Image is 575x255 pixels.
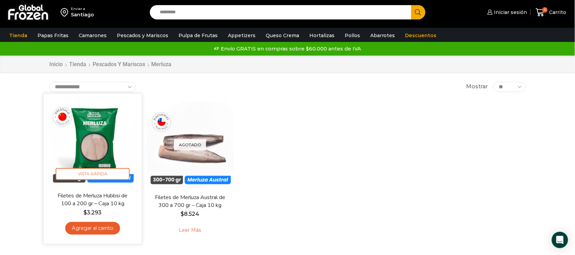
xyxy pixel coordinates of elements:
a: Papas Fritas [34,29,72,42]
a: Pollos [341,29,363,42]
a: Tienda [6,29,31,42]
a: Queso Crema [262,29,302,42]
a: 0 Carrito [534,4,568,20]
select: Pedido de la tienda [49,82,136,92]
button: Search button [411,5,425,19]
span: Mostrar [466,83,488,91]
bdi: 8.524 [181,211,200,217]
a: Appetizers [224,29,259,42]
h1: Merluza [151,61,171,67]
img: address-field-icon.svg [61,6,71,18]
span: Carrito [548,9,566,16]
div: Santiago [71,11,94,18]
a: Abarrotes [367,29,399,42]
a: Filetes de Merluza Hubbsi de 100 a 200 gr – Caja 10 kg [53,192,132,208]
span: $ [83,209,87,215]
div: Enviar a [71,6,94,11]
a: Hortalizas [306,29,338,42]
a: Agregar al carrito: “Filetes de Merluza Hubbsi de 100 a 200 gr – Caja 10 kg” [65,222,120,235]
a: Tienda [69,61,87,69]
a: Inicio [49,61,63,69]
span: $ [181,211,184,217]
span: Iniciar sesión [493,9,527,16]
a: Iniciar sesión [486,5,527,19]
div: Open Intercom Messenger [552,232,568,248]
a: Pescados y Mariscos [113,29,172,42]
a: Pescados y Mariscos [92,61,145,69]
a: Camarones [75,29,110,42]
span: 0 [542,7,548,13]
a: Descuentos [402,29,440,42]
p: Agotado [174,139,206,150]
bdi: 3.293 [83,209,102,215]
nav: Breadcrumb [49,61,171,69]
a: Filetes de Merluza Austral de 300 a 700 gr – Caja 10 kg [151,194,229,209]
a: Leé más sobre “Filetes de Merluza Austral de 300 a 700 gr - Caja 10 kg” [169,223,212,238]
a: Pulpa de Frutas [175,29,221,42]
span: Vista Rápida [56,168,130,180]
